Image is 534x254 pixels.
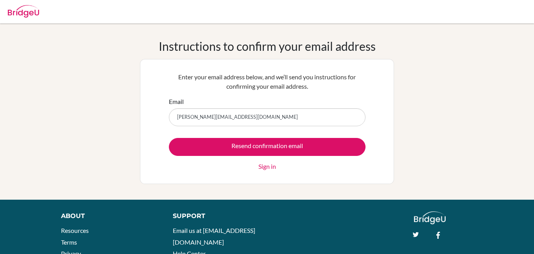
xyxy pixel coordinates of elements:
h1: Instructions to confirm your email address [159,39,376,53]
a: Email us at [EMAIL_ADDRESS][DOMAIN_NAME] [173,227,255,246]
div: About [61,211,155,221]
a: Terms [61,238,77,246]
p: Enter your email address below, and we’ll send you instructions for confirming your email address. [169,72,366,91]
label: Email [169,97,184,106]
a: Sign in [258,162,276,171]
a: Resources [61,227,89,234]
input: Resend confirmation email [169,138,366,156]
div: Support [173,211,259,221]
img: logo_white@2x-f4f0deed5e89b7ecb1c2cc34c3e3d731f90f0f143d5ea2071677605dd97b5244.png [414,211,446,224]
img: Bridge-U [8,5,39,18]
